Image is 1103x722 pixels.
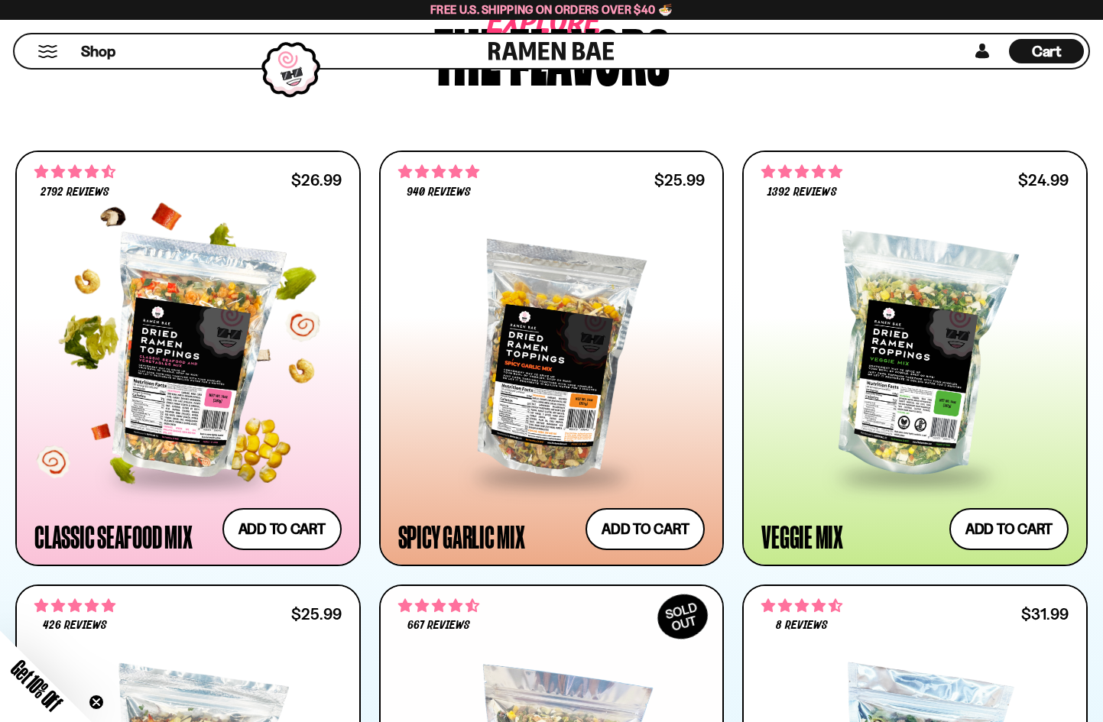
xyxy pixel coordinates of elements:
span: 1392 reviews [767,186,836,199]
span: 4.75 stars [398,162,479,182]
a: Cart [1009,34,1084,68]
div: Veggie Mix [761,523,843,550]
span: 8 reviews [776,620,828,632]
span: 4.68 stars [34,162,115,182]
span: 426 reviews [43,620,107,632]
button: Close teaser [89,694,104,710]
div: $31.99 [1021,607,1069,621]
span: 4.62 stars [761,596,842,616]
button: Mobile Menu Trigger [37,45,58,58]
a: 4.75 stars 940 reviews $25.99 Spicy Garlic Mix Add to cart [379,151,725,566]
div: $26.99 [291,173,342,187]
div: Classic Seafood Mix [34,523,192,550]
a: Shop [81,39,115,63]
span: Cart [1032,42,1062,60]
a: 4.68 stars 2792 reviews $26.99 Classic Seafood Mix Add to cart [15,151,361,566]
span: 2792 reviews [41,186,109,199]
span: 667 reviews [407,620,470,632]
button: Add to cart [222,508,342,550]
a: 4.76 stars 1392 reviews $24.99 Veggie Mix Add to cart [742,151,1088,566]
div: $25.99 [654,173,705,187]
span: 4.76 stars [34,596,115,616]
span: Shop [81,41,115,62]
div: $24.99 [1018,173,1069,187]
button: Add to cart [949,508,1069,550]
div: The [434,16,501,89]
button: Add to cart [586,508,705,550]
div: Spicy Garlic Mix [398,523,525,550]
span: 4.64 stars [398,596,479,616]
span: 940 reviews [407,186,471,199]
span: 4.76 stars [761,162,842,182]
div: $25.99 [291,607,342,621]
span: Get 10% Off [7,656,67,715]
div: flavors [509,16,670,89]
span: Free U.S. Shipping on Orders over $40 🍜 [430,2,673,17]
div: SOLD OUT [650,586,715,647]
